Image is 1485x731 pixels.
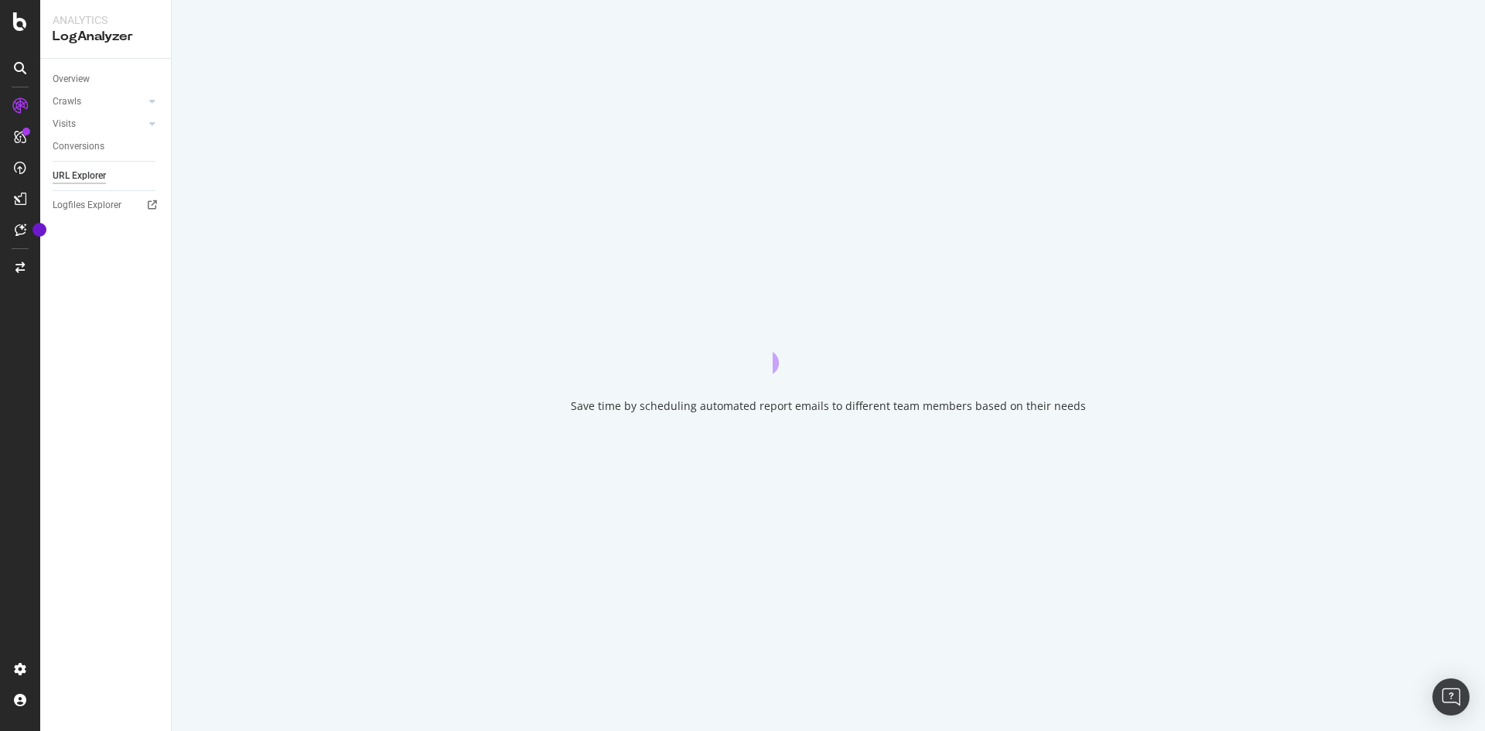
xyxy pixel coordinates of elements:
[53,138,160,155] a: Conversions
[1432,678,1470,716] div: Open Intercom Messenger
[53,94,81,110] div: Crawls
[53,12,159,28] div: Analytics
[53,197,121,213] div: Logfiles Explorer
[53,116,145,132] a: Visits
[32,223,46,237] div: Tooltip anchor
[53,168,160,184] a: URL Explorer
[53,138,104,155] div: Conversions
[53,94,145,110] a: Crawls
[773,318,884,374] div: animation
[53,197,160,213] a: Logfiles Explorer
[571,398,1086,414] div: Save time by scheduling automated report emails to different team members based on their needs
[53,71,90,87] div: Overview
[53,168,106,184] div: URL Explorer
[53,71,160,87] a: Overview
[53,28,159,46] div: LogAnalyzer
[53,116,76,132] div: Visits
